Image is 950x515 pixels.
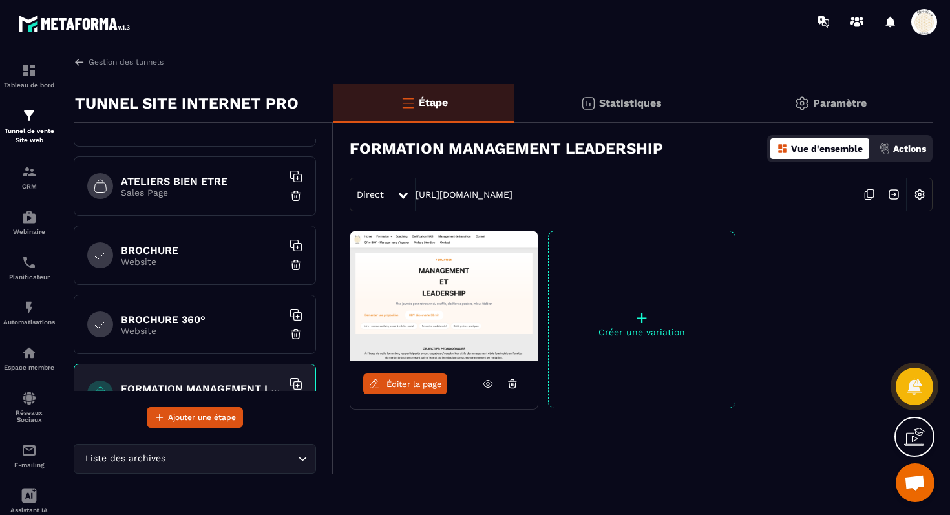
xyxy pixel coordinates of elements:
[893,143,926,154] p: Actions
[290,328,302,341] img: trash
[168,411,236,424] span: Ajouter une étape
[21,300,37,315] img: automations
[350,140,663,158] h3: FORMATION MANAGEMENT LEADERSHIP
[121,257,282,267] p: Website
[21,63,37,78] img: formation
[3,273,55,280] p: Planificateur
[21,255,37,270] img: scheduler
[74,56,85,68] img: arrow
[3,364,55,371] p: Espace membre
[147,407,243,428] button: Ajouter une étape
[121,383,282,395] h6: FORMATION MANAGEMENT LEADERSHIP
[75,90,299,116] p: TUNNEL SITE INTERNET PRO
[3,53,55,98] a: formationformationTableau de bord
[3,200,55,245] a: automationsautomationsWebinaire
[357,189,384,200] span: Direct
[419,96,448,109] p: Étape
[290,189,302,202] img: trash
[3,183,55,190] p: CRM
[121,313,282,326] h6: BROCHURE 360°
[21,108,37,123] img: formation
[21,209,37,225] img: automations
[881,182,906,207] img: arrow-next.bcc2205e.svg
[3,127,55,145] p: Tunnel de vente Site web
[400,95,416,110] img: bars-o.4a397970.svg
[3,335,55,381] a: automationsautomationsEspace membre
[549,309,735,327] p: +
[3,507,55,514] p: Assistant IA
[3,290,55,335] a: automationsautomationsAutomatisations
[791,143,863,154] p: Vue d'ensemble
[363,373,447,394] a: Éditer la page
[168,452,295,466] input: Search for option
[3,98,55,154] a: formationformationTunnel de vente Site web
[580,96,596,111] img: stats.20deebd0.svg
[21,164,37,180] img: formation
[3,228,55,235] p: Webinaire
[907,182,932,207] img: setting-w.858f3a88.svg
[549,327,735,337] p: Créer une variation
[290,258,302,271] img: trash
[121,187,282,198] p: Sales Page
[3,409,55,423] p: Réseaux Sociaux
[416,189,512,200] a: [URL][DOMAIN_NAME]
[386,379,442,389] span: Éditer la page
[3,154,55,200] a: formationformationCRM
[350,231,538,361] img: image
[82,452,168,466] span: Liste des archives
[896,463,934,502] div: Ouvrir le chat
[74,444,316,474] div: Search for option
[813,97,867,109] p: Paramètre
[18,12,134,36] img: logo
[879,143,891,154] img: actions.d6e523a2.png
[777,143,788,154] img: dashboard-orange.40269519.svg
[794,96,810,111] img: setting-gr.5f69749f.svg
[21,345,37,361] img: automations
[3,381,55,433] a: social-networksocial-networkRéseaux Sociaux
[3,461,55,468] p: E-mailing
[121,175,282,187] h6: ATELIERS BIEN ETRE
[21,390,37,406] img: social-network
[599,97,662,109] p: Statistiques
[3,319,55,326] p: Automatisations
[121,244,282,257] h6: BROCHURE
[74,56,164,68] a: Gestion des tunnels
[3,433,55,478] a: emailemailE-mailing
[3,81,55,89] p: Tableau de bord
[121,326,282,336] p: Website
[21,443,37,458] img: email
[3,245,55,290] a: schedulerschedulerPlanificateur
